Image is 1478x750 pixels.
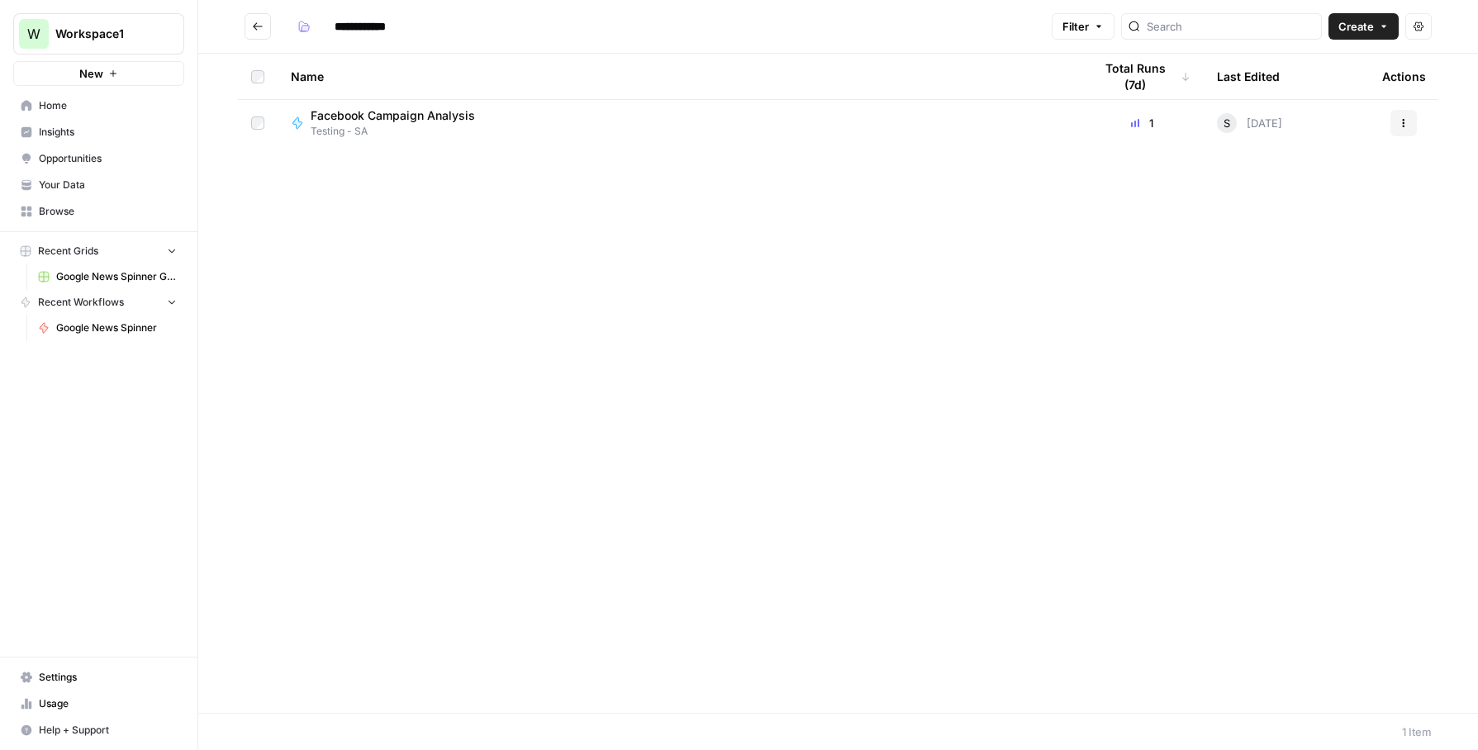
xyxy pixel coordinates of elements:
[13,290,184,315] button: Recent Workflows
[1217,54,1280,99] div: Last Edited
[1338,18,1374,35] span: Create
[39,151,177,166] span: Opportunities
[39,723,177,738] span: Help + Support
[1062,18,1089,35] span: Filter
[38,244,98,259] span: Recent Grids
[31,263,184,290] a: Google News Spinner Grid
[1052,13,1114,40] button: Filter
[13,93,184,119] a: Home
[13,198,184,225] a: Browse
[1328,13,1399,40] button: Create
[1402,724,1432,740] div: 1 Item
[39,696,177,711] span: Usage
[291,54,1067,99] div: Name
[13,13,184,55] button: Workspace: Workspace1
[27,24,40,44] span: W
[56,320,177,335] span: Google News Spinner
[1093,54,1190,99] div: Total Runs (7d)
[1224,115,1230,131] span: S
[38,295,124,310] span: Recent Workflows
[311,124,488,139] span: Testing - SA
[1217,113,1282,133] div: [DATE]
[245,13,271,40] button: Go back
[39,204,177,219] span: Browse
[13,664,184,691] a: Settings
[79,65,103,82] span: New
[55,26,155,42] span: Workspace1
[1147,18,1314,35] input: Search
[39,670,177,685] span: Settings
[39,178,177,192] span: Your Data
[291,107,1067,139] a: Facebook Campaign AnalysisTesting - SA
[13,717,184,743] button: Help + Support
[13,145,184,172] a: Opportunities
[1093,115,1190,131] div: 1
[311,107,475,124] span: Facebook Campaign Analysis
[13,172,184,198] a: Your Data
[39,98,177,113] span: Home
[39,125,177,140] span: Insights
[13,239,184,263] button: Recent Grids
[56,269,177,284] span: Google News Spinner Grid
[13,119,184,145] a: Insights
[13,61,184,86] button: New
[1382,54,1426,99] div: Actions
[13,691,184,717] a: Usage
[31,315,184,341] a: Google News Spinner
